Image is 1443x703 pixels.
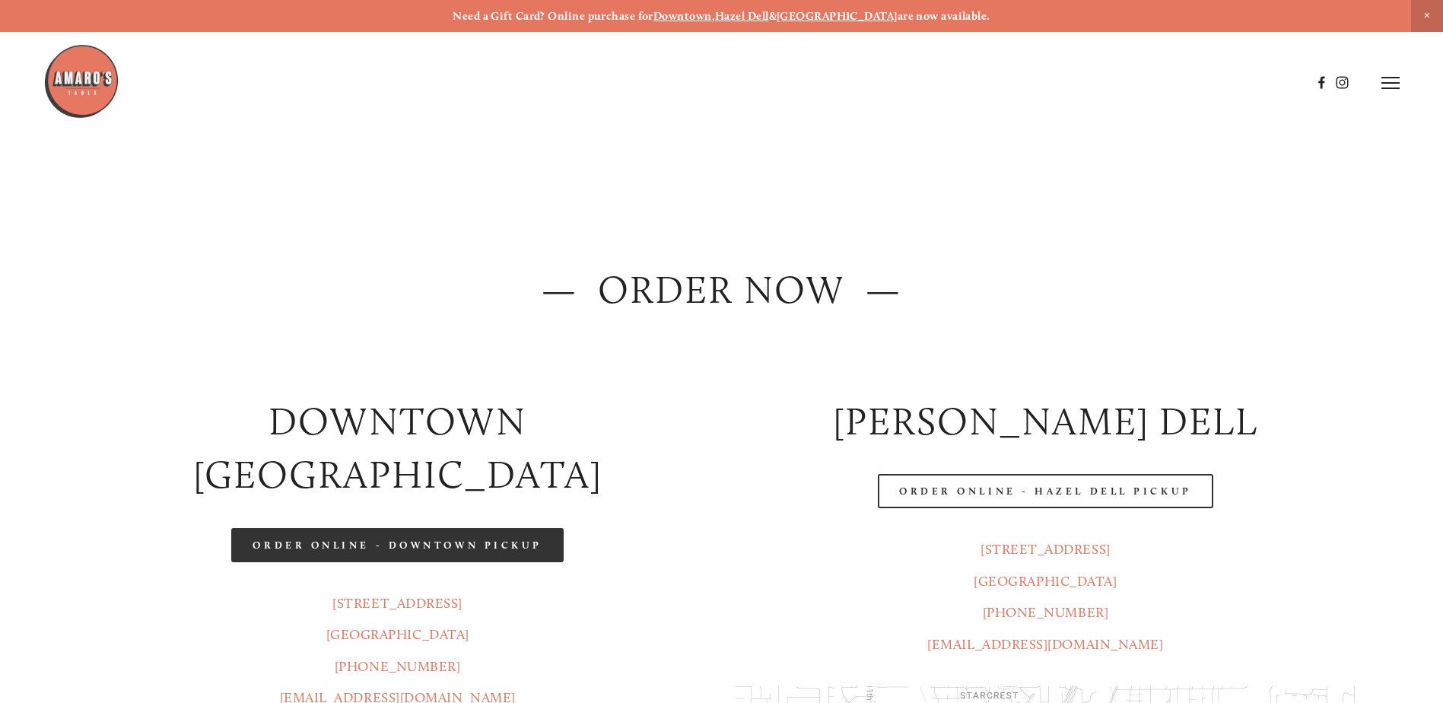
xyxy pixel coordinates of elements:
[653,9,712,23] a: Downtown
[974,573,1117,590] a: [GEOGRAPHIC_DATA]
[231,528,564,562] a: Order Online - Downtown pickup
[332,595,462,612] a: [STREET_ADDRESS]
[769,9,777,23] strong: &
[712,9,715,23] strong: ,
[927,636,1163,653] a: [EMAIL_ADDRESS][DOMAIN_NAME]
[777,9,898,23] a: [GEOGRAPHIC_DATA]
[87,263,1356,317] h2: — ORDER NOW —
[87,395,709,502] h2: Downtown [GEOGRAPHIC_DATA]
[335,658,461,675] a: [PHONE_NUMBER]
[715,9,769,23] a: Hazel Dell
[453,9,653,23] strong: Need a Gift Card? Online purchase for
[326,626,469,643] a: [GEOGRAPHIC_DATA]
[981,541,1111,558] a: [STREET_ADDRESS]
[983,604,1109,621] a: [PHONE_NUMBER]
[898,9,990,23] strong: are now available.
[735,395,1357,449] h2: [PERSON_NAME] DELL
[43,43,119,119] img: Amaro's Table
[878,474,1213,508] a: Order Online - Hazel Dell Pickup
